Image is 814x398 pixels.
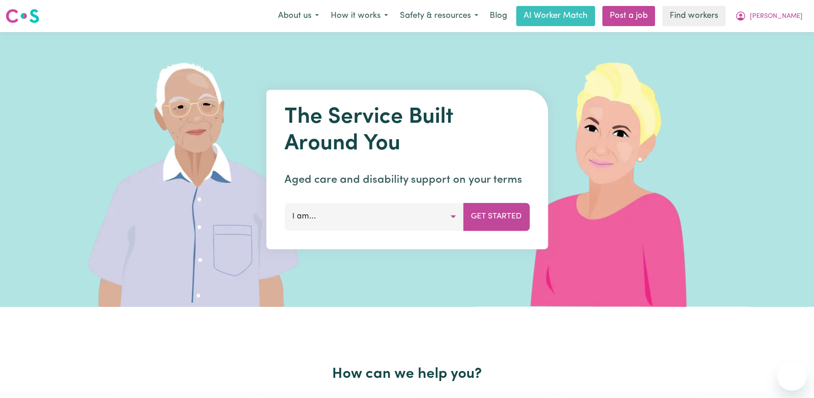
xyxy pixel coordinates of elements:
[516,6,595,26] a: AI Worker Match
[463,203,530,230] button: Get Started
[729,6,809,26] button: My Account
[602,6,655,26] a: Post a job
[484,6,513,26] a: Blog
[5,5,39,27] a: Careseekers logo
[662,6,726,26] a: Find workers
[777,361,807,391] iframe: Button to launch messaging window
[110,365,704,383] h2: How can we help you?
[272,6,325,26] button: About us
[284,172,530,188] p: Aged care and disability support on your terms
[750,11,803,22] span: [PERSON_NAME]
[5,8,39,24] img: Careseekers logo
[325,6,394,26] button: How it works
[394,6,484,26] button: Safety & resources
[284,104,530,157] h1: The Service Built Around You
[284,203,464,230] button: I am...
